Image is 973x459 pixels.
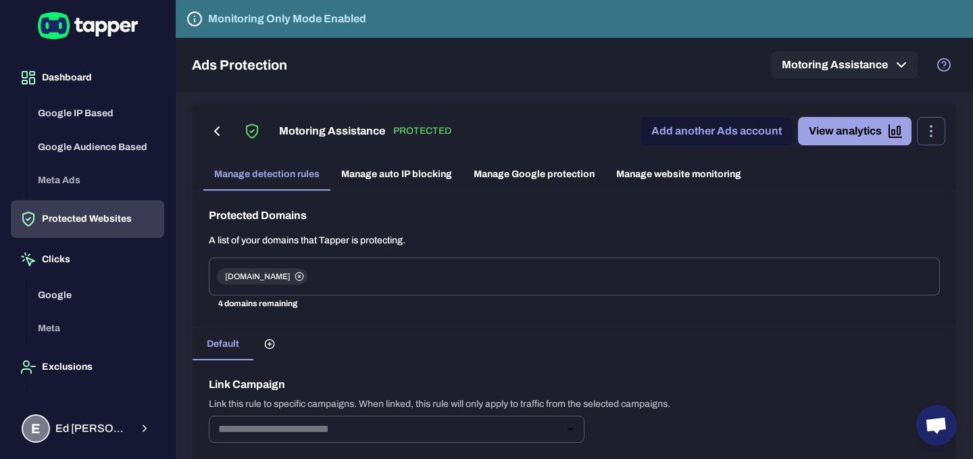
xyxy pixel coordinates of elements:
[27,130,164,164] button: Google Audience Based
[641,117,793,145] a: Add another Ads account
[11,360,164,372] a: Exclusions
[253,328,286,360] button: Create custom rules
[55,422,130,435] span: Ed [PERSON_NAME]
[209,377,940,393] h6: Link Campaign
[27,288,164,299] a: Google
[916,405,957,445] div: Open chat
[11,59,164,97] button: Dashboard
[22,414,50,443] div: E
[27,97,164,130] button: Google IP Based
[207,338,239,350] span: Default
[209,398,940,410] p: Link this rule to specific campaigns. When linked, this rule will only apply to traffic from the ...
[279,123,385,139] h6: Motoring Assistance
[11,253,164,264] a: Clicks
[771,51,918,78] button: Motoring Assistance
[192,57,287,73] h5: Ads Protection
[330,158,463,191] a: Manage auto IP blocking
[11,409,164,448] button: EEd [PERSON_NAME]
[217,271,299,282] span: [DOMAIN_NAME]
[391,124,454,139] p: PROTECTED
[203,158,330,191] a: Manage detection rules
[186,11,203,27] svg: Tapper is not blocking any fraudulent activity for this domain
[798,117,912,145] a: View analytics
[463,158,605,191] a: Manage Google protection
[11,212,164,224] a: Protected Websites
[209,208,940,224] h6: Protected Domains
[11,71,164,82] a: Dashboard
[11,241,164,279] button: Clicks
[605,158,752,191] a: Manage website monitoring
[209,235,940,247] p: A list of your domains that Tapper is protecting.
[27,140,164,151] a: Google Audience Based
[217,268,307,285] div: [DOMAIN_NAME]
[218,297,930,311] p: 4 domains remaining
[11,200,164,238] button: Protected Websites
[27,386,164,420] button: Google
[27,279,164,312] button: Google
[11,348,164,386] button: Exclusions
[27,107,164,118] a: Google IP Based
[561,420,580,439] button: Open
[208,11,366,27] h6: Monitoring Only Mode Enabled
